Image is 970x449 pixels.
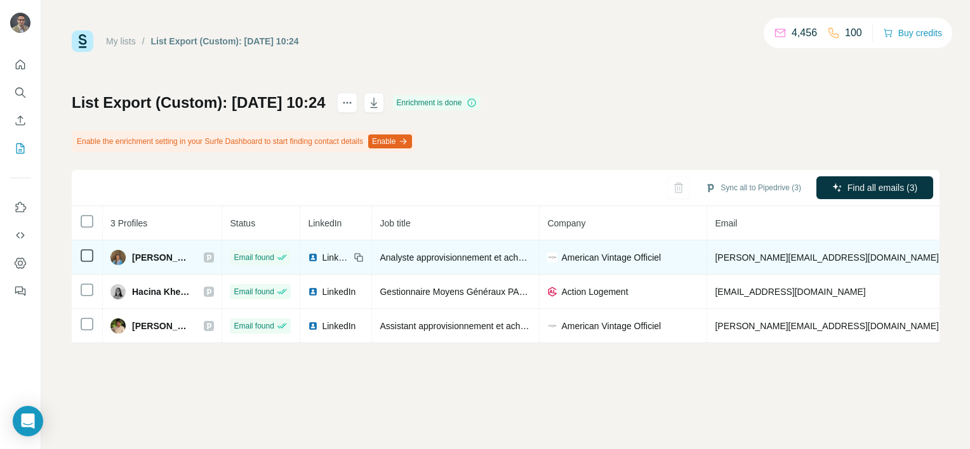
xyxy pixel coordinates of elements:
[715,218,737,228] span: Email
[308,218,342,228] span: LinkedIn
[72,131,415,152] div: Enable the enrichment setting in your Surfe Dashboard to start finding contact details
[132,251,191,264] span: [PERSON_NAME]
[715,252,938,263] span: [PERSON_NAME][EMAIL_ADDRESS][DOMAIN_NAME]
[547,321,557,331] img: company-logo
[561,285,628,298] span: Action Logement
[308,287,318,297] img: LinkedIn logo
[380,321,532,331] span: Assistant approvisionnement et achats
[110,218,147,228] span: 3 Profiles
[368,134,412,148] button: Enable
[10,53,30,76] button: Quick start
[792,25,817,41] p: 4,456
[13,406,43,436] div: Open Intercom Messenger
[10,13,30,33] img: Avatar
[10,109,30,132] button: Enrich CSV
[547,252,557,263] img: company-logo
[10,81,30,104] button: Search
[110,318,126,334] img: Avatar
[816,176,933,199] button: Find all emails (3)
[10,196,30,219] button: Use Surfe on LinkedIn
[10,280,30,303] button: Feedback
[380,252,550,263] span: Analyste approvisionnement et achat outlet
[380,287,565,297] span: Gestionnaire Moyens Généraux PACA & Corse
[106,36,136,46] a: My lists
[845,25,862,41] p: 100
[547,287,557,297] img: company-logo
[10,252,30,275] button: Dashboard
[337,93,357,113] button: actions
[322,285,355,298] span: LinkedIn
[308,252,318,263] img: LinkedIn logo
[234,320,274,332] span: Email found
[132,320,191,332] span: [PERSON_NAME]
[561,251,661,264] span: American Vintage Officiel
[132,285,191,298] span: Hacina Kheroua
[10,137,30,160] button: My lists
[715,287,865,297] span: [EMAIL_ADDRESS][DOMAIN_NAME]
[72,93,326,113] h1: List Export (Custom): [DATE] 10:24
[151,35,299,48] div: List Export (Custom): [DATE] 10:24
[561,320,661,332] span: American Vintage Officiel
[308,321,318,331] img: LinkedIn logo
[234,252,274,263] span: Email found
[393,95,481,110] div: Enrichment is done
[380,218,410,228] span: Job title
[322,320,355,332] span: LinkedIn
[142,35,145,48] li: /
[10,224,30,247] button: Use Surfe API
[715,321,938,331] span: [PERSON_NAME][EMAIL_ADDRESS][DOMAIN_NAME]
[72,30,93,52] img: Surfe Logo
[322,251,350,264] span: LinkedIn
[110,250,126,265] img: Avatar
[110,284,126,299] img: Avatar
[883,24,942,42] button: Buy credits
[696,178,810,197] button: Sync all to Pipedrive (3)
[547,218,585,228] span: Company
[847,181,917,194] span: Find all emails (3)
[234,286,274,297] span: Email found
[230,218,255,228] span: Status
